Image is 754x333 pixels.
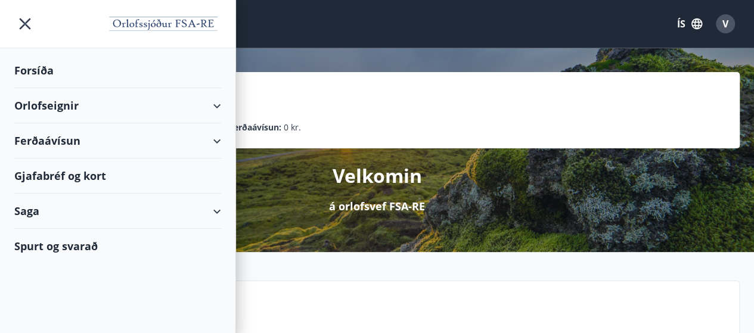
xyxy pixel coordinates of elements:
p: Velkomin [333,163,422,189]
img: union_logo [106,13,221,37]
span: V [722,17,728,30]
div: Forsíða [14,53,221,88]
div: Saga [14,194,221,229]
p: á orlofsvef FSA-RE [329,198,425,214]
div: Orlofseignir [14,88,221,123]
div: Gjafabréf og kort [14,158,221,194]
span: 0 kr. [284,121,301,134]
div: Ferðaávísun [14,123,221,158]
p: Næstu helgi [102,311,730,331]
button: V [711,10,740,38]
p: Ferðaávísun : [229,121,281,134]
button: menu [14,13,36,35]
button: ÍS [671,13,709,35]
div: Spurt og svarað [14,229,221,263]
